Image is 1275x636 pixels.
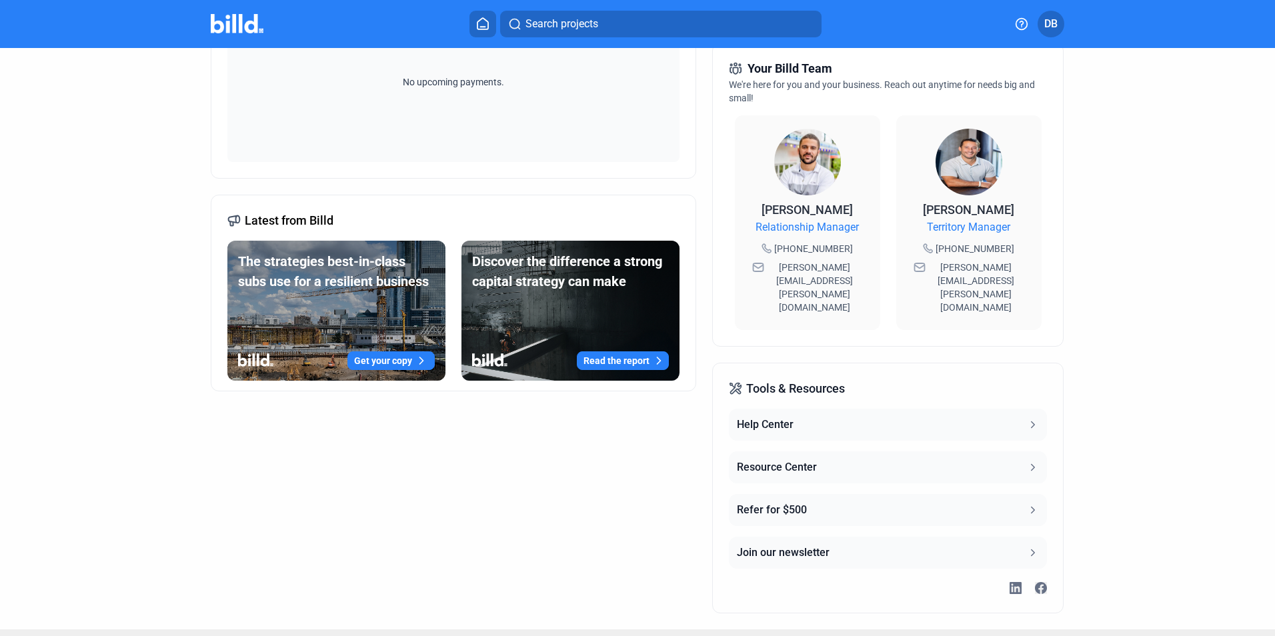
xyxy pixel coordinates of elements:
span: Tools & Resources [746,379,845,398]
button: Search projects [500,11,822,37]
span: Relationship Manager [756,219,859,235]
img: Relationship Manager [774,129,841,195]
span: Territory Manager [927,219,1010,235]
span: Search projects [525,16,598,32]
span: [PHONE_NUMBER] [936,242,1014,255]
span: [PERSON_NAME][EMAIL_ADDRESS][PERSON_NAME][DOMAIN_NAME] [928,261,1024,314]
div: Help Center [737,417,794,433]
span: [PERSON_NAME] [923,203,1014,217]
span: [PERSON_NAME][EMAIL_ADDRESS][PERSON_NAME][DOMAIN_NAME] [767,261,863,314]
span: No upcoming payments. [394,75,513,89]
div: Discover the difference a strong capital strategy can make [472,251,669,291]
span: Your Billd Team [748,59,832,78]
span: [PERSON_NAME] [762,203,853,217]
div: The strategies best-in-class subs use for a resilient business [238,251,435,291]
span: DB [1044,16,1058,32]
button: Read the report [577,351,669,370]
span: Latest from Billd [245,211,333,230]
button: Refer for $500 [729,494,1046,526]
button: DB [1038,11,1064,37]
div: Resource Center [737,459,817,475]
span: [PHONE_NUMBER] [774,242,853,255]
img: Billd Company Logo [211,14,263,33]
button: Join our newsletter [729,537,1046,569]
button: Help Center [729,409,1046,441]
button: Get your copy [347,351,435,370]
div: Join our newsletter [737,545,830,561]
span: We're here for you and your business. Reach out anytime for needs big and small! [729,79,1035,103]
img: Territory Manager [936,129,1002,195]
div: Refer for $500 [737,502,807,518]
button: Resource Center [729,451,1046,483]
